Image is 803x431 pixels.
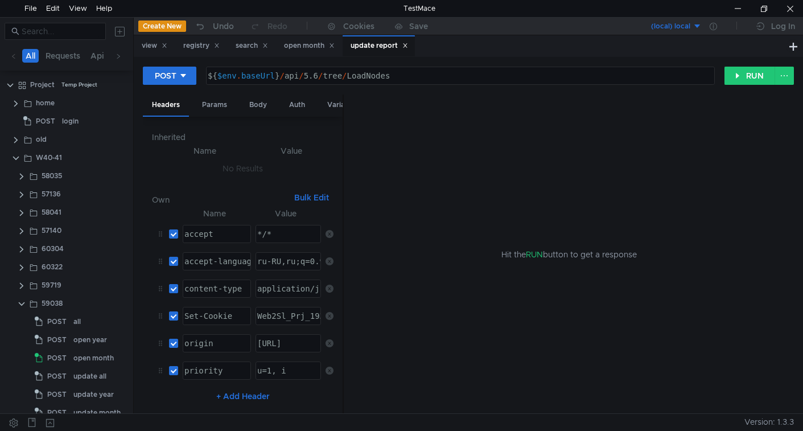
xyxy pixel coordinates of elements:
button: Bulk Edit [290,191,333,204]
span: POST [47,386,67,403]
div: 58041 [42,204,61,221]
div: 59038 [42,295,63,312]
button: All [22,49,39,63]
div: update all [73,368,106,385]
span: Hit the button to get a response [501,248,637,261]
h6: Inherited [152,130,333,144]
div: Params [193,95,236,116]
div: Redo [267,19,287,33]
div: update year [73,386,114,403]
button: + Add Header [212,389,274,403]
div: Temp Project [61,76,97,93]
div: update report [351,40,408,52]
button: Create New [138,20,186,32]
span: Version: 1.3.3 [744,414,794,430]
button: Requests [42,49,84,63]
div: Save [409,22,428,30]
div: open year [73,331,107,348]
div: Project [30,76,55,93]
div: 57136 [42,186,61,203]
div: registry [183,40,220,52]
div: open month [284,40,335,52]
div: home [36,95,55,112]
div: login [62,113,79,130]
th: Name [161,144,249,158]
th: Name [178,207,251,220]
div: Cookies [343,19,374,33]
div: Headers [143,95,189,117]
th: Value [251,207,321,220]
span: POST [36,113,55,130]
div: Body [240,95,276,116]
div: search [236,40,268,52]
th: Value [249,144,333,158]
button: (local) local [623,17,702,35]
div: POST [155,69,176,82]
div: W40-41 [36,149,62,166]
div: all [73,313,81,330]
div: Auth [280,95,314,116]
input: Search... [22,25,99,38]
button: RUN [724,67,775,85]
div: Log In [771,19,795,33]
div: 60322 [42,258,63,276]
span: POST [47,350,67,367]
div: update month [73,404,121,421]
div: 57140 [42,222,61,239]
button: Redo [242,18,295,35]
h6: Own [152,193,290,207]
div: (local) local [651,21,690,32]
span: POST [47,313,67,330]
div: 59719 [42,277,61,294]
div: Undo [213,19,234,33]
button: Api [87,49,108,63]
div: old [36,131,47,148]
div: Variables [318,95,368,116]
span: RUN [526,249,543,260]
div: 58035 [42,167,62,184]
nz-embed-empty: No Results [223,163,263,174]
button: Undo [186,18,242,35]
span: POST [47,368,67,385]
button: POST [143,67,196,85]
div: view [142,40,167,52]
div: 60304 [42,240,64,257]
span: POST [47,331,67,348]
div: open month [73,350,114,367]
span: POST [47,404,67,421]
